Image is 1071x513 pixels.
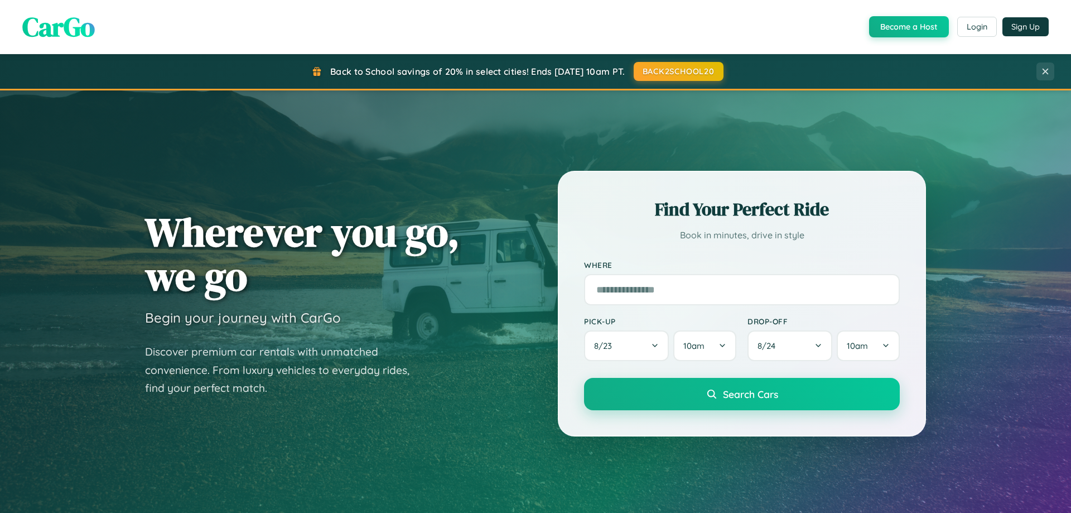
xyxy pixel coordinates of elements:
p: Book in minutes, drive in style [584,227,900,243]
h3: Begin your journey with CarGo [145,309,341,326]
label: Where [584,260,900,270]
button: 8/24 [747,330,832,361]
label: Drop-off [747,317,900,326]
span: Search Cars [723,388,778,400]
label: Pick-up [584,317,736,326]
button: 10am [673,330,736,361]
span: 8 / 24 [758,341,781,351]
button: BACK2SCHOOL20 [634,62,723,81]
button: Search Cars [584,378,900,410]
span: 8 / 23 [594,341,617,351]
button: Login [957,17,997,37]
button: Become a Host [869,16,949,37]
button: 8/23 [584,330,669,361]
h1: Wherever you go, we go [145,210,460,298]
span: Back to School savings of 20% in select cities! Ends [DATE] 10am PT. [330,66,625,77]
span: CarGo [22,8,95,45]
button: 10am [837,330,900,361]
h2: Find Your Perfect Ride [584,197,900,222]
button: Sign Up [1002,17,1049,36]
span: 10am [847,341,868,351]
p: Discover premium car rentals with unmatched convenience. From luxury vehicles to everyday rides, ... [145,343,424,397]
span: 10am [683,341,705,351]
